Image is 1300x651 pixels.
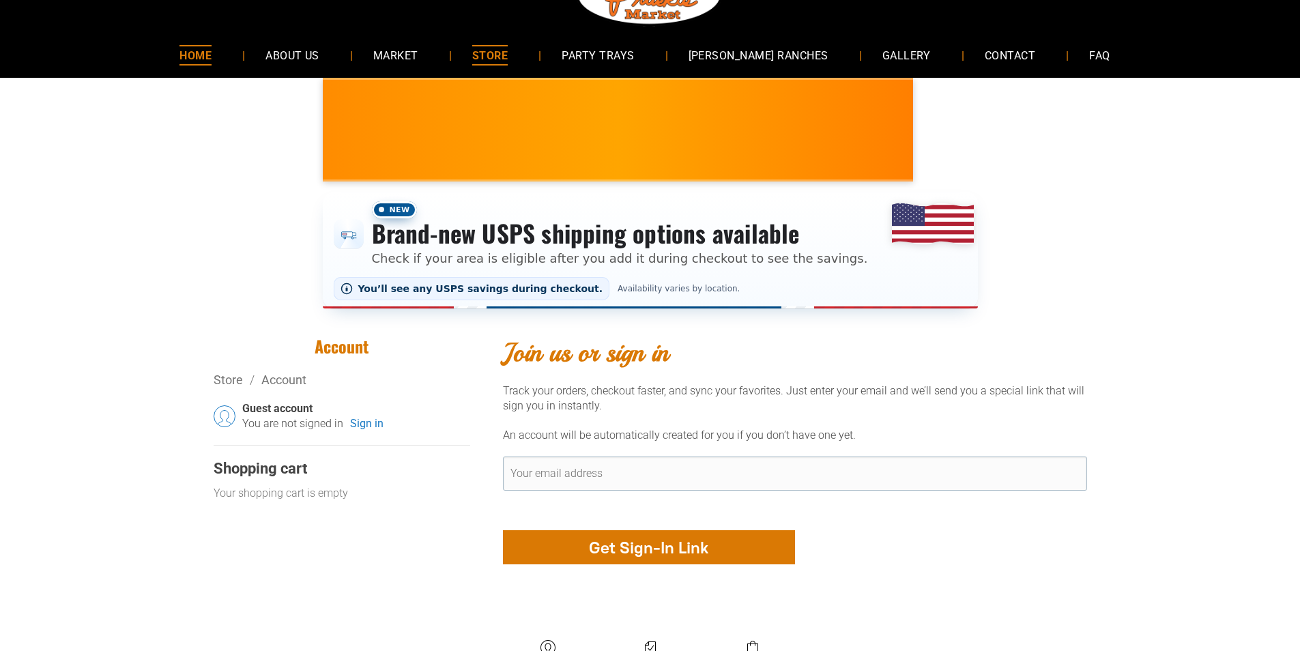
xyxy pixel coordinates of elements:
[668,37,849,73] a: [PERSON_NAME] RANCHES
[503,336,1087,369] h2: Join us or sign in
[503,428,1087,443] div: An account will be automatically created for you if you don’t have one yet.
[615,284,742,293] span: Availability varies by location.
[243,373,261,387] span: /
[214,486,348,501] div: Your shopping cart is empty
[350,416,384,431] a: Sign in
[862,37,951,73] a: GALLERY
[503,384,1087,414] div: Track your orders, checkout faster, and sync your favorites. Just enter your email and we’ll send...
[323,192,978,308] div: Shipping options announcement
[214,373,243,387] a: Store
[214,371,470,388] div: Breadcrumbs
[179,45,212,65] span: HOME
[503,530,795,564] button: Get Sign-In Link
[242,402,470,416] div: Guest account
[353,37,439,73] a: MARKET
[372,201,417,218] span: New
[214,459,470,479] div: Shopping cart
[358,283,603,294] span: You’ll see any USPS savings during checkout.
[245,37,340,73] a: ABOUT US
[242,416,343,431] div: You are not signed in
[1069,37,1130,73] a: FAQ
[372,249,868,267] p: Check if your area is eligible after you add it during checkout to see the savings.
[452,37,528,73] a: STORE
[159,37,232,73] a: HOME
[871,139,1140,161] span: [PERSON_NAME] MARKET
[964,37,1056,73] a: CONTACT
[214,336,470,357] h1: Account
[372,218,868,248] h3: Brand-new USPS shipping options available
[541,37,654,73] a: PARTY TRAYS
[503,457,1087,491] input: Your email address
[261,373,306,387] a: Account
